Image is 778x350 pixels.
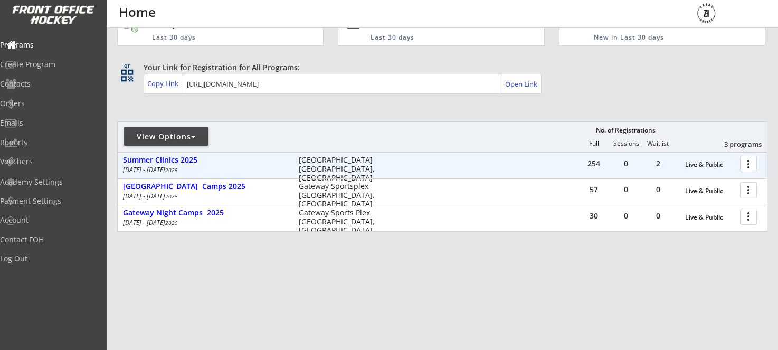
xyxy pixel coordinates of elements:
[299,182,382,209] div: Gateway Sportsplex [GEOGRAPHIC_DATA], [GEOGRAPHIC_DATA]
[123,182,288,191] div: [GEOGRAPHIC_DATA] Camps 2025
[594,33,716,42] div: New in Last 30 days
[642,186,674,193] div: 0
[578,160,610,167] div: 254
[123,193,284,200] div: [DATE] - [DATE]
[642,160,674,167] div: 2
[165,193,178,200] em: 2025
[610,212,642,220] div: 0
[299,156,382,182] div: [GEOGRAPHIC_DATA] [GEOGRAPHIC_DATA], [GEOGRAPHIC_DATA]
[685,187,735,195] div: Live & Public
[740,156,757,172] button: more_vert
[685,161,735,168] div: Live & Public
[123,167,284,173] div: [DATE] - [DATE]
[147,79,181,88] div: Copy Link
[578,140,610,147] div: Full
[165,219,178,226] em: 2025
[123,156,288,165] div: Summer Clinics 2025
[642,140,673,147] div: Waitlist
[505,80,538,89] div: Open Link
[120,62,133,69] div: qr
[371,33,500,42] div: Last 30 days
[740,182,757,198] button: more_vert
[144,62,735,73] div: Your Link for Registration for All Programs:
[740,209,757,225] button: more_vert
[610,140,642,147] div: Sessions
[299,209,382,235] div: Gateway Sports Plex [GEOGRAPHIC_DATA], [GEOGRAPHIC_DATA]
[578,186,610,193] div: 57
[124,131,208,142] div: View Options
[593,127,658,134] div: No. of Registrations
[505,77,538,91] a: Open Link
[123,209,288,217] div: Gateway Night Camps 2025
[707,139,762,149] div: 3 programs
[165,166,178,174] em: 2025
[152,33,274,42] div: Last 30 days
[642,212,674,220] div: 0
[685,214,735,221] div: Live & Public
[119,68,135,83] button: qr_code
[610,186,642,193] div: 0
[610,160,642,167] div: 0
[578,212,610,220] div: 30
[123,220,284,226] div: [DATE] - [DATE]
